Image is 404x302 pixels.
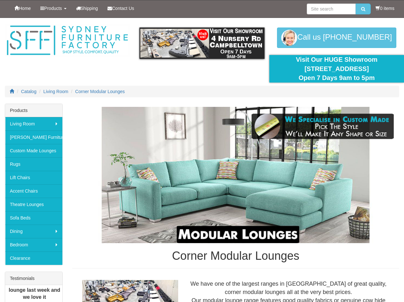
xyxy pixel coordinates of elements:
[36,0,71,16] a: Products
[5,171,62,184] a: Lift Chairs
[5,104,62,117] div: Products
[5,144,62,157] a: Custom Made Lounges
[44,89,68,94] a: Living Room
[9,280,60,300] b: Received our new lounge last week and we love it
[5,238,62,251] a: Bedroom
[5,184,62,198] a: Accent Chairs
[274,55,399,83] div: Visit Our HUGE Showroom [STREET_ADDRESS] Open 7 Days 9am to 5pm
[5,131,62,144] a: [PERSON_NAME] Furniture
[21,89,36,94] a: Catalog
[5,251,62,265] a: Clearance
[19,6,31,11] span: Home
[81,6,98,11] span: Shipping
[5,198,62,211] a: Theatre Lounges
[5,117,62,131] a: Living Room
[5,272,62,285] div: Testimonials
[376,5,394,12] li: 0 items
[5,24,130,57] img: Sydney Furniture Factory
[5,211,62,225] a: Sofa Beds
[112,6,134,11] span: Contact Us
[75,89,125,94] a: Corner Modular Lounges
[44,6,62,11] span: Products
[72,107,400,243] img: Corner Modular Lounges
[5,157,62,171] a: Rugs
[5,225,62,238] a: Dining
[72,250,400,262] h1: Corner Modular Lounges
[10,0,36,16] a: Home
[307,4,356,14] input: Site search
[103,0,139,16] a: Contact Us
[139,28,265,59] img: showroom.gif
[71,0,103,16] a: Shipping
